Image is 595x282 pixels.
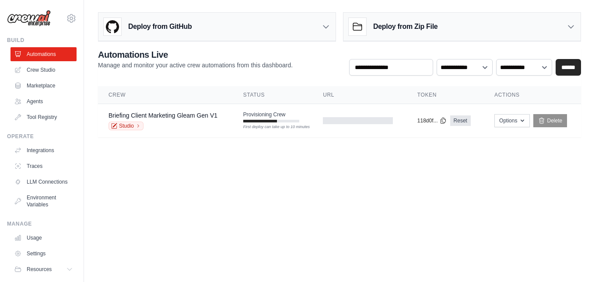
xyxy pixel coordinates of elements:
a: LLM Connections [10,175,77,189]
img: GitHub Logo [104,18,121,35]
p: Manage and monitor your active crew automations from this dashboard. [98,61,293,70]
a: Delete [533,114,567,127]
th: Status [233,86,312,104]
a: Briefing Client Marketing Gleam Gen V1 [108,112,217,119]
a: Settings [10,247,77,261]
div: Manage [7,220,77,227]
h2: Automations Live [98,49,293,61]
h3: Deploy from Zip File [373,21,437,32]
div: First deploy can take up to 10 minutes [243,124,299,130]
a: Integrations [10,143,77,157]
h3: Deploy from GitHub [128,21,192,32]
span: Provisioning Crew [243,111,286,118]
a: Studio [108,122,143,130]
a: Crew Studio [10,63,77,77]
th: URL [312,86,407,104]
div: Operate [7,133,77,140]
th: Token [407,86,484,104]
button: 118d0f... [417,117,447,124]
a: Environment Variables [10,191,77,212]
img: Logo [7,10,51,27]
a: Reset [450,115,471,126]
th: Crew [98,86,233,104]
a: Traces [10,159,77,173]
a: Agents [10,94,77,108]
a: Marketplace [10,79,77,93]
a: Usage [10,231,77,245]
button: Resources [10,262,77,276]
button: Options [494,114,530,127]
a: Automations [10,47,77,61]
div: Build [7,37,77,44]
th: Actions [484,86,581,104]
span: Resources [27,266,52,273]
a: Tool Registry [10,110,77,124]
